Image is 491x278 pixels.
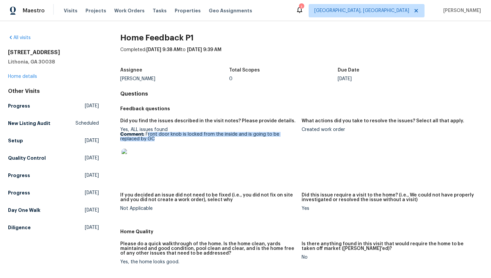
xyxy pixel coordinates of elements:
h5: Is there anything found in this visit that would require the home to be taken off market ([PERSON... [302,242,478,251]
h5: Due Date [338,68,359,73]
h5: Setup [8,137,23,144]
h5: Feedback questions [120,105,483,112]
h5: What actions did you take to resolve the issues? Select all that apply. [302,119,464,123]
a: Progress[DATE] [8,187,99,199]
span: [DATE] [85,189,99,196]
a: Diligence[DATE] [8,222,99,234]
span: Visits [64,7,77,14]
a: Quality Control[DATE] [8,152,99,164]
h5: Progress [8,103,30,109]
span: Tasks [153,8,167,13]
h5: Lithonia, GA 30038 [8,58,99,65]
h5: Total Scopes [229,68,260,73]
h5: If you decided an issue did not need to be fixed (i.e., you did not fix on site and you did not c... [120,193,296,202]
div: Yes, ALL issues found [120,127,296,174]
h5: New Listing Audit [8,120,50,127]
h5: Quality Control [8,155,46,161]
div: [DATE] [338,77,447,81]
h5: Did this issue require a visit to the home? (i.e., We could not have properly investigated or res... [302,193,478,202]
h5: Day One Walk [8,207,40,214]
div: Created work order [302,127,478,132]
span: Work Orders [114,7,145,14]
a: Progress[DATE] [8,169,99,181]
span: [PERSON_NAME] [441,7,481,14]
div: 1 [299,4,304,11]
h5: Home Quality [120,228,483,235]
span: Projects [86,7,106,14]
a: New Listing AuditScheduled [8,117,99,129]
span: [DATE] 9:39 AM [187,47,221,52]
a: All visits [8,35,31,40]
span: [DATE] [85,155,99,161]
div: 0 [229,77,338,81]
div: Yes [302,206,478,211]
h5: Progress [8,172,30,179]
div: Yes, the home looks good. [120,260,296,264]
span: [DATE] [85,137,99,144]
span: Scheduled [75,120,99,127]
div: Other Visits [8,88,99,95]
h5: Diligence [8,224,31,231]
a: Setup[DATE] [8,135,99,147]
h5: Assignee [120,68,142,73]
h5: Progress [8,189,30,196]
h4: Questions [120,91,483,97]
span: [DATE] 9:38 AM [146,47,181,52]
div: Not Applicable [120,206,296,211]
p: Front door knob is locked from the inside and is going to be replaced by GC [120,132,296,141]
h2: [STREET_ADDRESS] [8,49,99,56]
a: Progress[DATE] [8,100,99,112]
a: Day One Walk[DATE] [8,204,99,216]
span: Geo Assignments [209,7,252,14]
a: Home details [8,74,37,79]
div: No [302,255,478,260]
div: Completed: to [120,46,483,64]
span: [DATE] [85,172,99,179]
b: Comment: [120,132,144,137]
span: [GEOGRAPHIC_DATA], [GEOGRAPHIC_DATA] [314,7,409,14]
span: [DATE] [85,103,99,109]
h5: Please do a quick walkthrough of the home. Is the home clean, yards maintained and good condition... [120,242,296,256]
span: [DATE] [85,224,99,231]
h5: Did you find the issues described in the visit notes? Please provide details. [120,119,296,123]
h2: Home Feedback P1 [120,34,483,41]
div: [PERSON_NAME] [120,77,229,81]
span: Properties [175,7,201,14]
span: [DATE] [85,207,99,214]
span: Maestro [23,7,45,14]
